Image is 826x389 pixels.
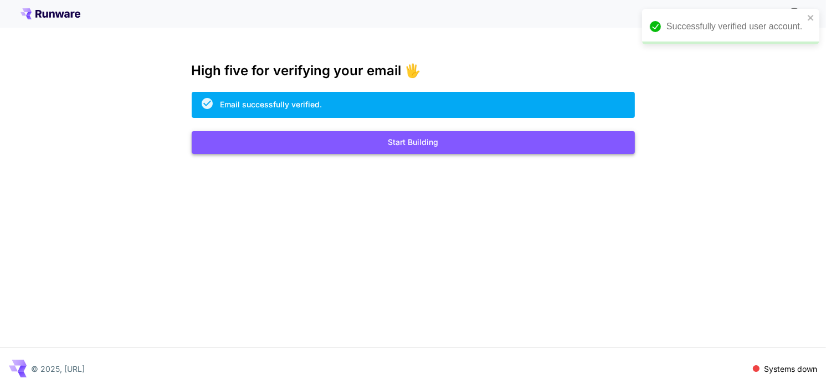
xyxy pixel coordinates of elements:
[31,363,85,375] p: © 2025, [URL]
[807,13,815,22] button: close
[764,363,817,375] p: Systems down
[220,98,322,110] div: Email successfully verified.
[192,131,635,154] button: Start Building
[783,2,806,24] button: In order to qualify for free credit, you need to sign up with a business email address and click ...
[666,20,804,33] div: Successfully verified user account.
[192,63,635,79] h3: High five for verifying your email 🖐️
